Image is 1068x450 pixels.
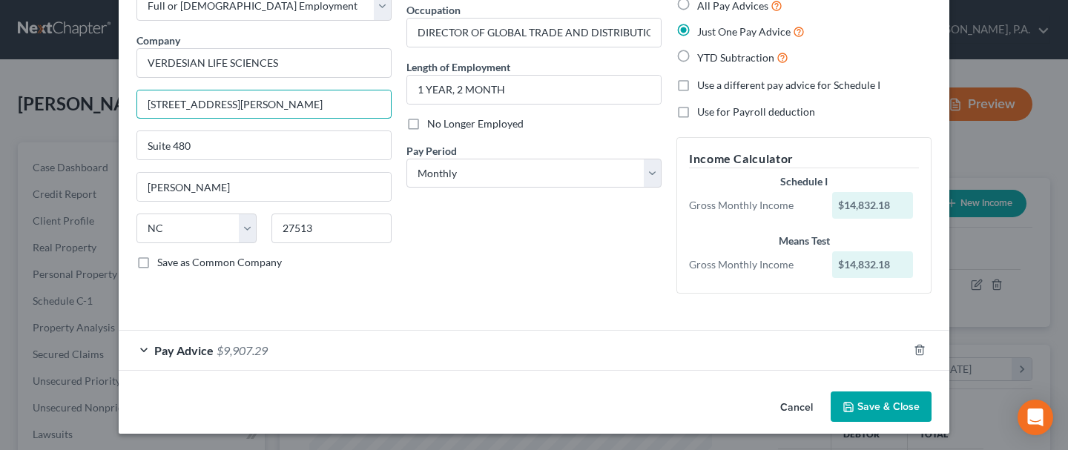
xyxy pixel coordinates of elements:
[406,2,461,18] label: Occupation
[137,173,391,201] input: Enter city...
[831,391,932,423] button: Save & Close
[154,343,214,357] span: Pay Advice
[832,251,914,278] div: $14,832.18
[157,256,282,268] span: Save as Common Company
[217,343,268,357] span: $9,907.29
[682,257,825,272] div: Gross Monthly Income
[697,105,815,118] span: Use for Payroll deduction
[136,48,392,78] input: Search company by name...
[427,117,524,130] span: No Longer Employed
[407,76,661,104] input: ex: 2 years
[406,59,510,75] label: Length of Employment
[136,34,180,47] span: Company
[137,90,391,119] input: Enter address...
[832,192,914,219] div: $14,832.18
[137,131,391,159] input: Unit, Suite, etc...
[768,393,825,423] button: Cancel
[271,214,392,243] input: Enter zip...
[406,145,457,157] span: Pay Period
[689,150,919,168] h5: Income Calculator
[1018,400,1053,435] div: Open Intercom Messenger
[697,25,791,38] span: Just One Pay Advice
[697,51,774,64] span: YTD Subtraction
[689,234,919,248] div: Means Test
[682,198,825,213] div: Gross Monthly Income
[689,174,919,189] div: Schedule I
[697,79,880,91] span: Use a different pay advice for Schedule I
[407,19,661,47] input: --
